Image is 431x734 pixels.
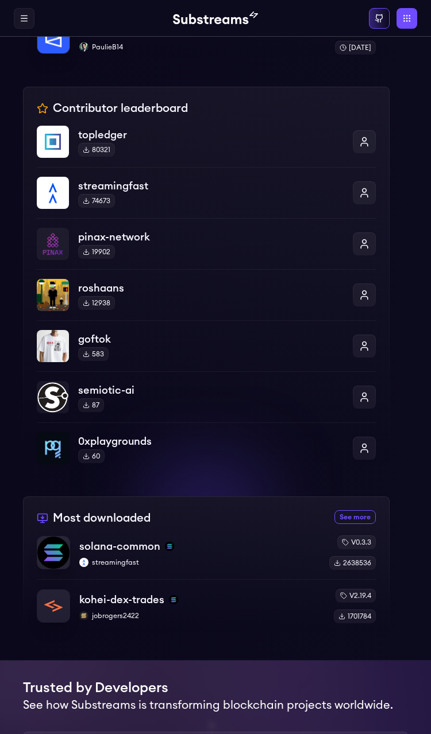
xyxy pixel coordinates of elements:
[78,194,115,208] div: 74673
[79,538,160,554] p: solana-common
[334,609,376,623] div: 1701784
[37,177,69,209] img: streamingfast
[334,510,376,524] a: See more most downloaded packages
[37,330,69,362] img: goftok
[37,167,376,218] a: streamingfaststreamingfast74673
[37,590,70,622] img: kohei-dex-trades
[169,595,178,604] img: solana
[78,382,344,398] p: semiotic-ai
[37,579,376,623] a: kohei-dex-tradeskohei-dex-tradessolanajobrogers2422jobrogers2422v2.19.41701784
[336,589,376,603] div: v2.19.4
[78,127,344,143] p: topledger
[37,381,69,413] img: semiotic-ai
[78,398,104,412] div: 87
[79,42,88,52] img: PaulieB14
[78,178,344,194] p: streamingfast
[37,228,69,260] img: pinax-network
[79,558,88,567] img: streamingfast
[78,280,344,296] p: roshaans
[78,296,115,310] div: 12938
[78,143,115,157] div: 80321
[37,126,69,158] img: topledger
[37,537,70,569] img: solana-common
[78,229,344,245] p: pinax-network
[173,11,258,25] img: Substream's logo
[79,611,325,620] p: jobrogers2422
[78,331,344,347] p: goftok
[23,697,408,713] h2: See how Substreams is transforming blockchain projects worldwide.
[79,611,88,620] img: jobrogers2422
[78,347,109,361] div: 583
[79,592,164,608] p: kohei-dex-trades
[37,126,376,167] a: topledgertopledger80321
[37,371,376,422] a: semiotic-aisemiotic-ai87
[37,218,376,269] a: pinax-networkpinax-network19902
[37,279,69,311] img: roshaans
[335,41,376,55] div: [DATE]
[79,558,320,567] p: streamingfast
[165,542,174,551] img: solana
[78,433,344,449] p: 0xplaygrounds
[37,432,69,464] img: 0xplaygrounds
[37,269,376,320] a: roshaansroshaans12938
[78,245,115,259] div: 19902
[37,535,376,579] a: solana-commonsolana-commonsolanastreamingfaststreamingfastv0.3.32638536
[337,535,376,549] div: v0.3.3
[37,422,376,464] a: 0xplaygrounds0xplaygrounds60
[37,320,376,371] a: goftokgoftok583
[23,679,408,697] h1: Trusted by Developers
[329,556,376,570] div: 2638536
[78,449,105,463] div: 60
[37,21,70,53] img: polymarket-pnl
[79,42,326,52] p: PaulieB14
